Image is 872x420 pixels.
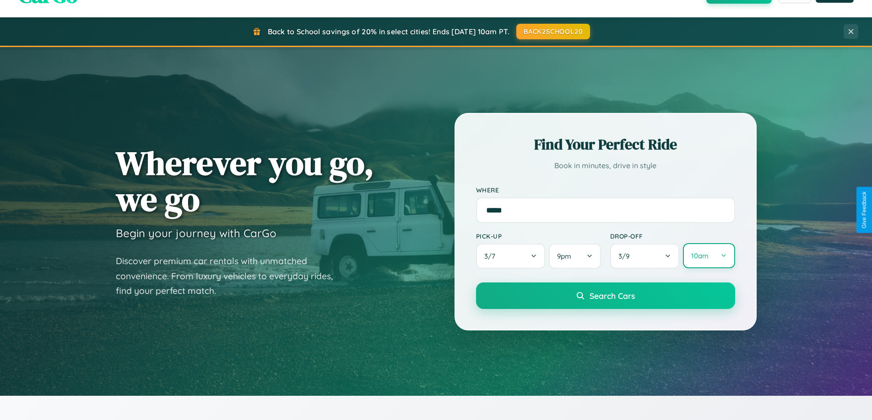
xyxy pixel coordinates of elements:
[618,252,634,261] span: 3 / 9
[476,244,546,269] button: 3/7
[116,145,374,217] h1: Wherever you go, we go
[610,244,680,269] button: 3/9
[484,252,500,261] span: 3 / 7
[590,291,635,301] span: Search Cars
[476,186,735,194] label: Where
[476,232,601,240] label: Pick-up
[557,252,571,261] span: 9pm
[476,134,735,154] h2: Find Your Perfect Ride
[476,159,735,172] p: Book in minutes, drive in style
[683,243,735,268] button: 10am
[516,24,590,39] button: BACK2SCHOOL20
[476,282,735,309] button: Search Cars
[268,27,509,36] span: Back to School savings of 20% in select cities! Ends [DATE] 10am PT.
[116,254,345,298] p: Discover premium car rentals with unmatched convenience. From luxury vehicles to everyday rides, ...
[116,226,276,240] h3: Begin your journey with CarGo
[610,232,735,240] label: Drop-off
[549,244,601,269] button: 9pm
[691,251,709,260] span: 10am
[861,191,867,229] div: Give Feedback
